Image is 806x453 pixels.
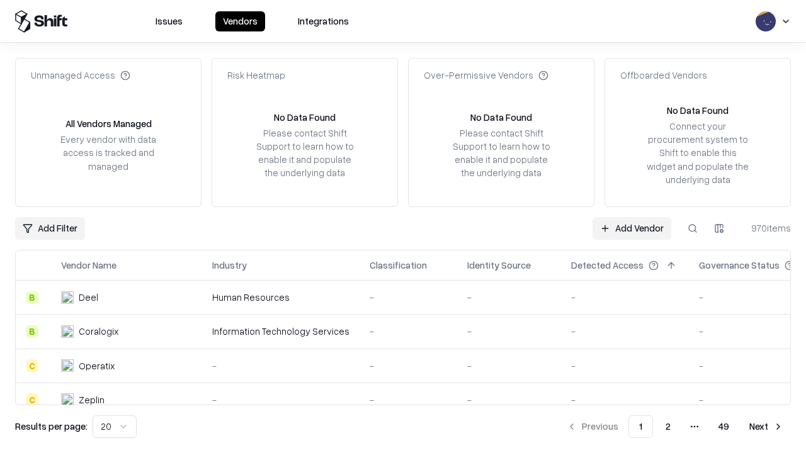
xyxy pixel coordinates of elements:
div: Vendor Name [61,259,116,272]
div: Offboarded Vendors [620,69,707,82]
div: - [370,291,447,304]
div: - [571,291,679,304]
a: Add Vendor [593,217,671,240]
div: Please contact Shift Support to learn how to enable it and populate the underlying data [253,126,357,180]
div: No Data Found [274,111,336,124]
div: Please contact Shift Support to learn how to enable it and populate the underlying data [449,126,553,180]
div: C [26,393,38,406]
div: Connect your procurement system to Shift to enable this widget and populate the underlying data [645,120,750,186]
div: - [212,393,349,406]
div: Identity Source [467,259,531,272]
div: B [26,291,38,304]
div: B [26,325,38,338]
img: Zeplin [61,393,74,406]
div: - [467,325,551,338]
div: No Data Found [667,104,729,117]
img: Coralogix [61,325,74,338]
div: - [467,359,551,372]
button: Vendors [215,11,265,31]
button: 49 [708,415,739,438]
div: - [467,393,551,406]
button: Next [742,415,791,438]
div: - [571,393,679,406]
nav: pagination [559,415,791,438]
div: Human Resources [212,291,349,304]
button: Integrations [290,11,356,31]
div: - [571,325,679,338]
div: All Vendors Managed [65,117,152,130]
div: C [26,359,38,372]
div: 970 items [741,221,791,235]
div: Unmanaged Access [31,69,130,82]
div: Operatix [79,359,115,372]
div: Coralogix [79,325,118,338]
div: No Data Found [470,111,532,124]
div: Detected Access [571,259,644,272]
div: - [370,359,447,372]
div: - [370,393,447,406]
button: 1 [628,415,653,438]
div: - [571,359,679,372]
div: Governance Status [699,259,780,272]
button: Issues [148,11,190,31]
div: Classification [370,259,427,272]
div: Risk Heatmap [227,69,285,82]
div: - [370,325,447,338]
div: Deel [79,291,98,304]
img: Operatix [61,359,74,372]
button: 2 [656,415,681,438]
div: Industry [212,259,247,272]
div: - [467,291,551,304]
div: Information Technology Services [212,325,349,338]
img: Deel [61,291,74,304]
button: Add Filter [15,217,85,240]
div: Zeplin [79,393,105,406]
div: Over-Permissive Vendors [424,69,548,82]
div: Every vendor with data access is tracked and managed [56,133,161,172]
p: Results per page: [15,420,88,433]
div: - [212,359,349,372]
